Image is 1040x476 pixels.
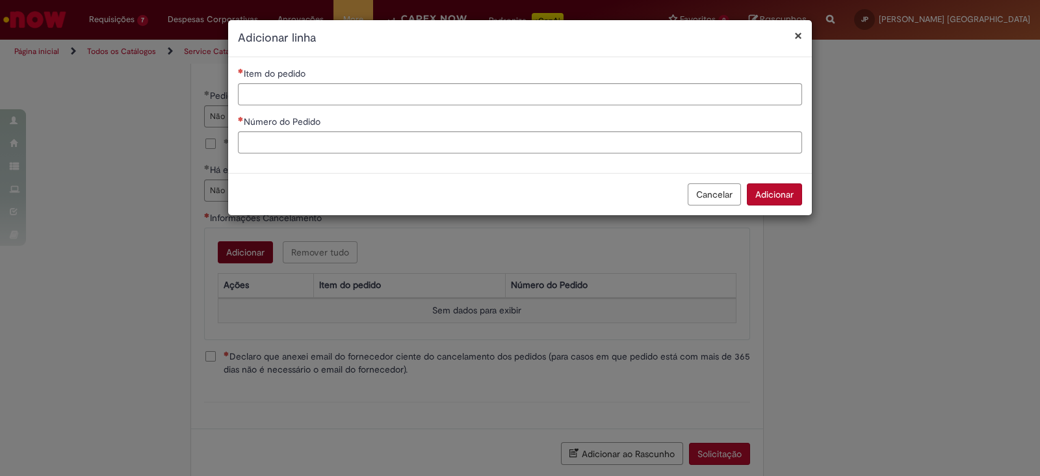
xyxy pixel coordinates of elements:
[244,116,323,127] span: Número do Pedido
[747,183,802,205] button: Adicionar
[238,83,802,105] input: Item do pedido
[794,29,802,42] button: Fechar modal
[244,68,308,79] span: Item do pedido
[238,68,244,73] span: Necessários
[688,183,741,205] button: Cancelar
[238,30,802,47] h2: Adicionar linha
[238,116,244,122] span: Necessários
[238,131,802,153] input: Número do Pedido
